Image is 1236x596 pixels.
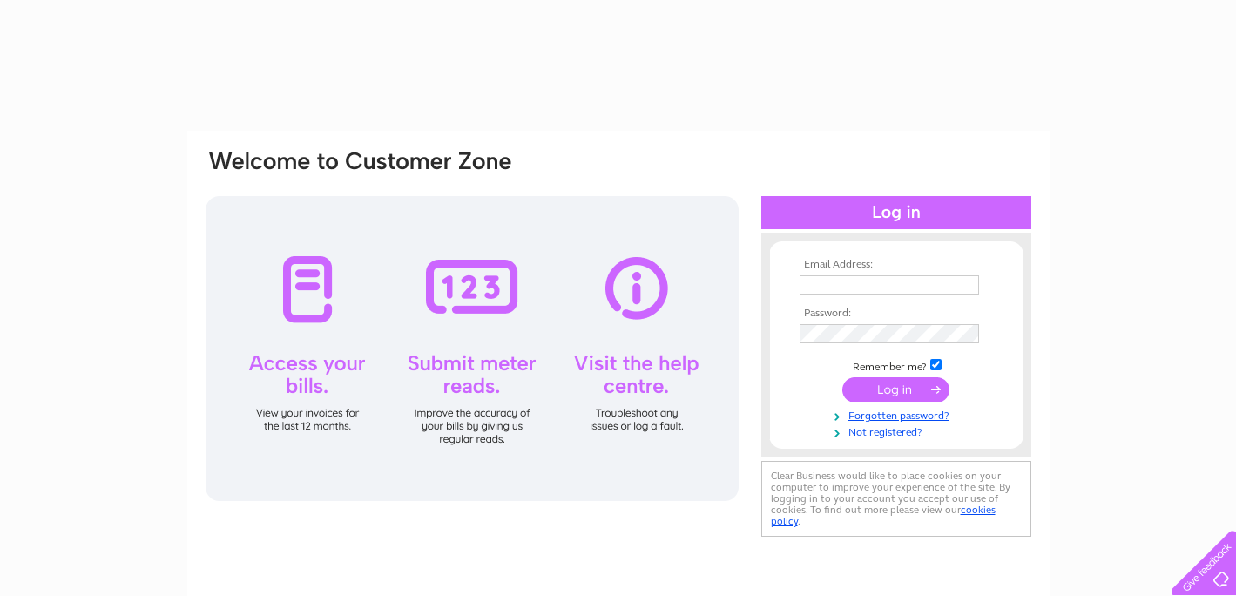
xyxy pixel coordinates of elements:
[795,356,997,374] td: Remember me?
[795,308,997,320] th: Password:
[771,504,996,527] a: cookies policy
[761,461,1031,537] div: Clear Business would like to place cookies on your computer to improve your experience of the sit...
[800,423,997,439] a: Not registered?
[800,406,997,423] a: Forgotten password?
[842,377,949,402] input: Submit
[795,259,997,271] th: Email Address:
